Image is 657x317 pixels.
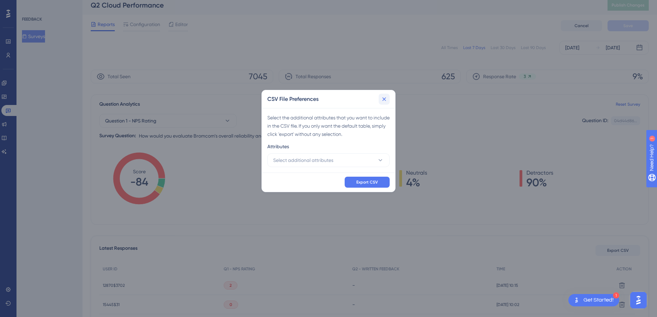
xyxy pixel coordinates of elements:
div: Open Get Started! checklist, remaining modules: 1 [568,294,619,306]
div: Get Started! [583,296,614,304]
img: launcher-image-alternative-text [572,296,581,304]
div: Select the additional attributes that you want to include in the CSV file. If you only want the d... [267,114,390,138]
div: 1 [613,292,619,298]
span: Need Help? [16,2,43,10]
span: Attributes [267,142,289,151]
div: 1 [48,3,50,9]
iframe: UserGuiding AI Assistant Launcher [628,290,649,310]
span: Export CSV [356,179,378,185]
span: Select additional attributes [273,156,333,164]
h2: CSV File Preferences [267,95,319,103]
